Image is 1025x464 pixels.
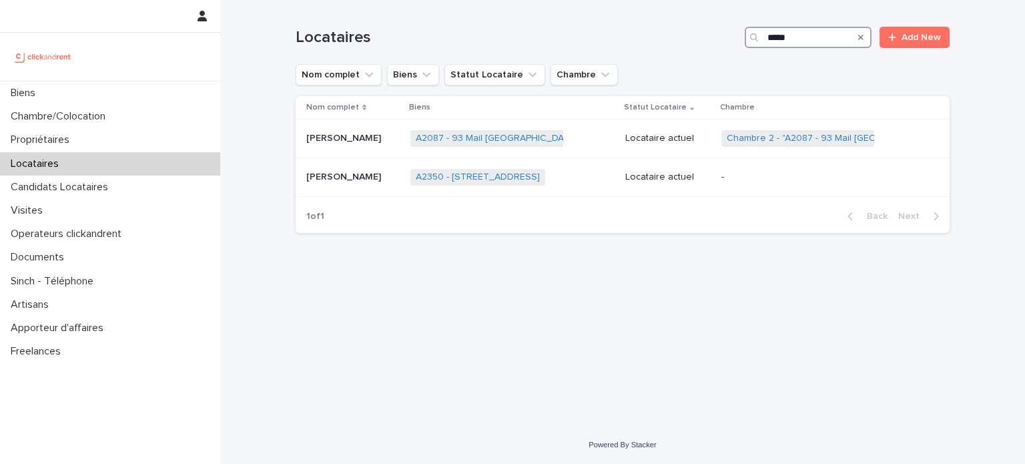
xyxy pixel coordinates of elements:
[5,110,116,123] p: Chambre/Colocation
[859,212,888,221] span: Back
[306,100,359,115] p: Nom complet
[416,172,540,183] a: A2350 - [STREET_ADDRESS]
[306,169,384,183] p: [PERSON_NAME]
[880,27,950,48] a: Add New
[5,275,104,288] p: Sinch - Téléphone
[5,298,59,311] p: Artisans
[416,133,577,144] a: A2087 - 93 Mail [GEOGRAPHIC_DATA]
[387,64,439,85] button: Biens
[409,100,430,115] p: Biens
[589,441,656,449] a: Powered By Stacker
[296,200,335,233] p: 1 of 1
[5,181,119,194] p: Candidats Locataires
[837,210,893,222] button: Back
[11,43,75,70] img: UCB0brd3T0yccxBKYDjQ
[5,251,75,264] p: Documents
[625,133,711,144] p: Locataire actuel
[5,134,80,146] p: Propriétaires
[745,27,872,48] input: Search
[551,64,618,85] button: Chambre
[5,228,132,240] p: Operateurs clickandrent
[5,345,71,358] p: Freelances
[296,64,382,85] button: Nom complet
[898,212,928,221] span: Next
[296,120,950,158] tr: [PERSON_NAME][PERSON_NAME] A2087 - 93 Mail [GEOGRAPHIC_DATA] Locataire actuelChambre 2 - "A2087 -...
[306,130,384,144] p: [PERSON_NAME]
[893,210,950,222] button: Next
[5,204,53,217] p: Visites
[624,100,687,115] p: Statut Locataire
[625,172,711,183] p: Locataire actuel
[5,158,69,170] p: Locataires
[296,28,739,47] h1: Locataires
[5,322,114,334] p: Apporteur d'affaires
[721,172,888,183] p: -
[727,133,950,144] a: Chambre 2 - "A2087 - 93 Mail [GEOGRAPHIC_DATA]"
[5,87,46,99] p: Biens
[444,64,545,85] button: Statut Locataire
[296,158,950,197] tr: [PERSON_NAME][PERSON_NAME] A2350 - [STREET_ADDRESS] Locataire actuel-
[902,33,941,42] span: Add New
[720,100,755,115] p: Chambre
